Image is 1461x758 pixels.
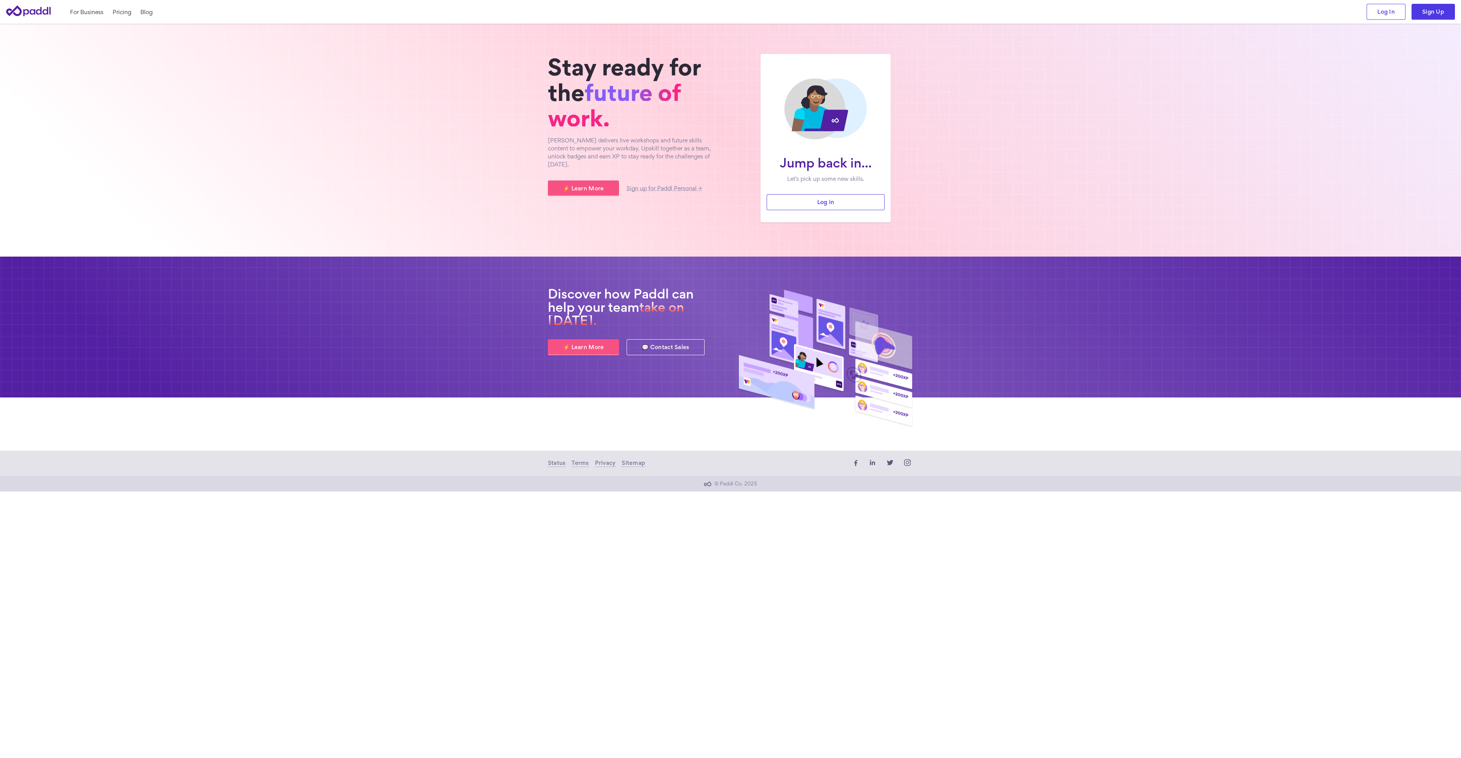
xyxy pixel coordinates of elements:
span: future of work. [548,84,681,126]
a: Sign Up [1412,4,1455,20]
a: Privacy [595,460,616,467]
h2: Discover how Paddl can help your team [548,287,723,327]
p: [PERSON_NAME] delivers live workshops and future skills content to empower your workday. Upskill ... [548,136,723,168]
a: ⚡ Learn More [548,180,619,196]
a: twitter [884,457,896,470]
a: Log In [1367,4,1405,20]
a: Log in [767,194,885,210]
a: Sign up for Paddl Personal → [627,186,702,191]
a: facebook [849,457,861,470]
a: linkedin [867,457,878,470]
a: For Business [70,8,103,16]
a: Status [548,460,565,467]
a: Blog [140,8,153,16]
a: Terms [571,460,589,467]
h1: Jump back in... [773,156,879,169]
a: instagram [902,457,913,470]
span: © Paddl Co. 2025 [715,481,757,487]
a: Sitemap [622,460,645,467]
p: Let’s pick up some new skills. [773,175,879,183]
a: 💬 Contact Sales [627,339,704,355]
a: Pricing [113,8,131,16]
h1: Stay ready for the [548,54,723,131]
a: ⚡ Learn More [548,339,619,355]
